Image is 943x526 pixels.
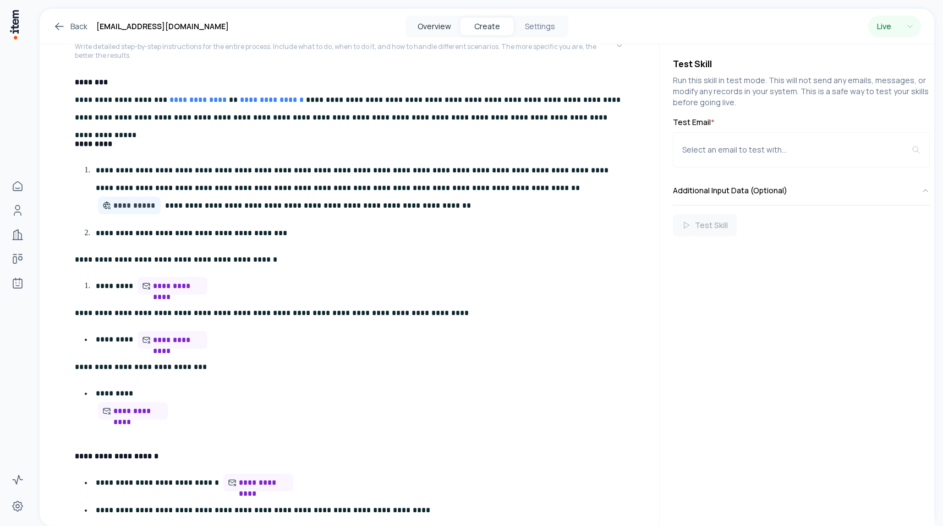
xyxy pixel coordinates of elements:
a: Agents [7,272,29,294]
button: InstructionsWrite detailed step-by-step instructions for the entire process. Include what to do, ... [75,18,624,73]
img: Item Brain Logo [9,9,20,40]
p: Run this skill in test mode. This will not send any emails, messages, or modify any records in yo... [673,75,930,108]
a: Home [7,175,29,197]
a: Activity [7,469,29,491]
a: People [7,199,29,221]
button: Overview [408,18,460,35]
p: Write detailed step-by-step instructions for the entire process. Include what to do, when to do i... [75,42,615,60]
a: Settings [7,495,29,517]
button: Additional Input Data (Optional) [673,176,930,205]
label: Test Email [673,117,930,128]
button: Create [460,18,513,35]
div: Select an email to test with... [682,144,912,155]
h1: [EMAIL_ADDRESS][DOMAIN_NAME] [96,20,229,33]
a: Companies [7,224,29,246]
h4: Test Skill [673,57,930,71]
a: Deals [7,248,29,270]
button: Settings [513,18,566,35]
a: Back [53,20,87,33]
